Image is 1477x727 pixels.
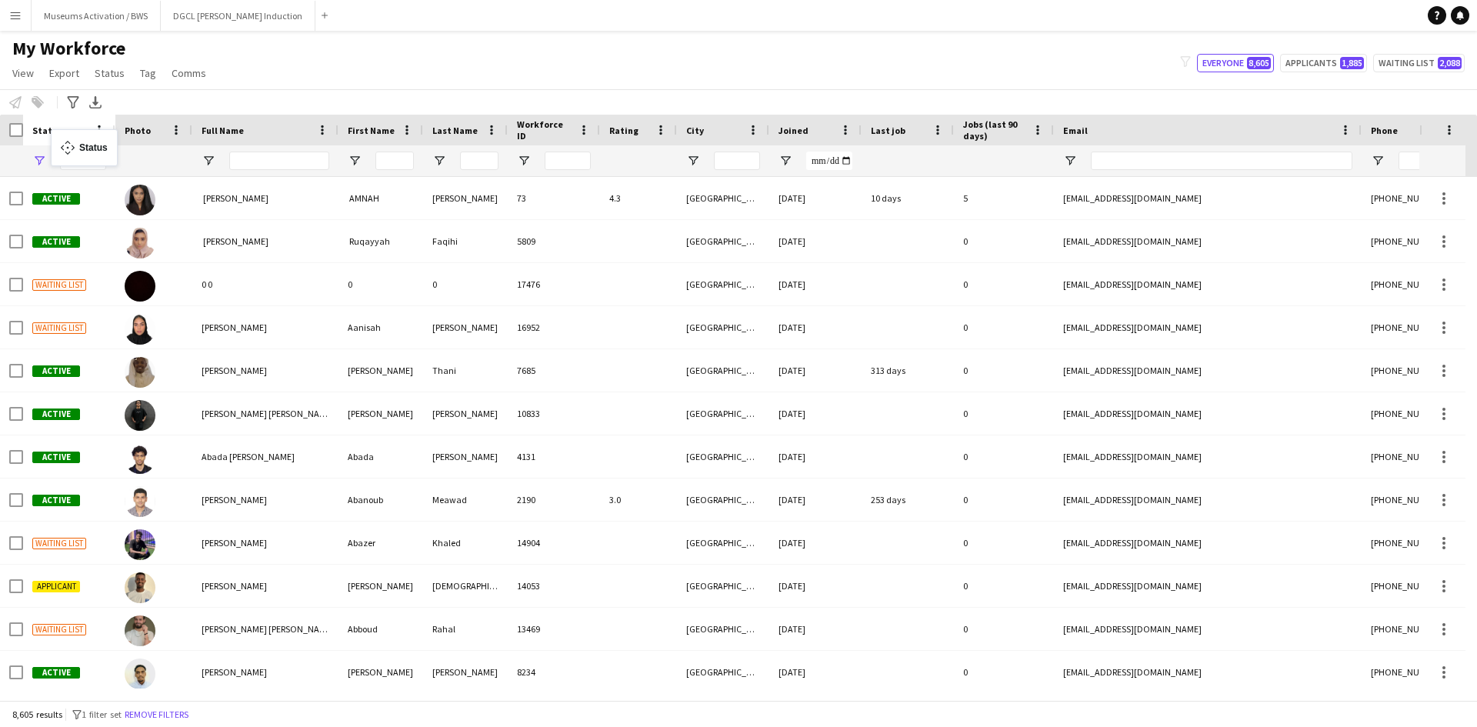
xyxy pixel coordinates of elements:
button: Museums Activation / BWS [32,1,161,31]
span: [PERSON_NAME] [202,537,267,549]
div: [EMAIL_ADDRESS][DOMAIN_NAME] [1054,306,1362,348]
span: Phone [1371,125,1398,136]
img: Abd Alhafeiz Osman [125,659,155,689]
img: Aayan Aamir [125,400,155,431]
input: Full Name Filter Input [229,152,329,170]
div: 253 days [862,479,954,521]
div: [DATE] [769,263,862,305]
span: [PERSON_NAME] [202,580,267,592]
div: ‏ AMNAH [338,177,423,219]
div: Meawad [423,479,508,521]
div: Khaled [423,522,508,564]
div: Abazer [338,522,423,564]
div: [GEOGRAPHIC_DATA] [677,435,769,478]
div: [EMAIL_ADDRESS][DOMAIN_NAME] [1054,392,1362,435]
button: Open Filter Menu [1371,154,1385,168]
div: 5 [954,177,1054,219]
span: Jobs (last 90 days) [963,118,1026,142]
button: Open Filter Menu [686,154,700,168]
div: ‏[PERSON_NAME] [423,435,508,478]
span: Email [1063,125,1088,136]
button: Open Filter Menu [202,154,215,168]
span: Status [32,125,62,136]
div: [GEOGRAPHIC_DATA] [677,565,769,607]
div: 16952 [508,306,600,348]
div: [GEOGRAPHIC_DATA] [677,177,769,219]
span: ‏ [PERSON_NAME] [202,192,268,204]
button: Waiting list2,088 [1373,54,1465,72]
span: Active [32,365,80,377]
input: Last Name Filter Input [460,152,498,170]
span: Active [32,409,80,420]
span: Last Name [432,125,478,136]
div: Aanisah [338,306,423,348]
div: 4131 [508,435,600,478]
a: Tag [134,63,162,83]
span: Full Name [202,125,244,136]
div: [GEOGRAPHIC_DATA] [677,220,769,262]
div: 0 [954,651,1054,693]
span: City [686,125,704,136]
div: 0 [954,479,1054,521]
button: Remove filters [122,706,192,723]
div: [DATE] [769,220,862,262]
span: ‏ [PERSON_NAME] [202,235,268,247]
div: [PERSON_NAME] [423,306,508,348]
button: Open Filter Menu [32,154,46,168]
button: Open Filter Menu [432,154,446,168]
img: Abazer Khaled [125,529,155,560]
span: Photo [125,125,151,136]
div: [DATE] [769,608,862,650]
span: [PERSON_NAME] [202,365,267,376]
div: [GEOGRAPHIC_DATA] [677,479,769,521]
span: Waiting list [32,624,86,635]
div: [GEOGRAPHIC_DATA] [677,392,769,435]
div: [DATE] [769,392,862,435]
input: City Filter Input [714,152,760,170]
img: Abboud Rahal [125,615,155,646]
div: ‏Abada [338,435,423,478]
div: 10833 [508,392,600,435]
img: Aanisah Schroeder [125,314,155,345]
span: 2,088 [1438,57,1462,69]
div: [EMAIL_ADDRESS][DOMAIN_NAME] [1054,651,1362,693]
div: 13469 [508,608,600,650]
a: View [6,63,40,83]
div: 14053 [508,565,600,607]
div: [EMAIL_ADDRESS][DOMAIN_NAME] [1054,522,1362,564]
app-action-btn: Export XLSX [86,93,105,112]
div: [EMAIL_ADDRESS][DOMAIN_NAME] [1054,263,1362,305]
div: [DATE] [769,306,862,348]
span: Active [32,236,80,248]
span: Comms [172,66,206,80]
button: Open Filter Menu [1063,154,1077,168]
div: 0 [954,392,1054,435]
div: 0 [954,306,1054,348]
span: [PERSON_NAME] [PERSON_NAME] [202,408,334,419]
div: [DEMOGRAPHIC_DATA][PERSON_NAME] [423,565,508,607]
div: [EMAIL_ADDRESS][DOMAIN_NAME] [1054,349,1362,392]
span: Tag [140,66,156,80]
div: [GEOGRAPHIC_DATA] [677,306,769,348]
div: Thani [423,349,508,392]
span: ‏Abada ‏[PERSON_NAME] [202,451,295,462]
div: [DATE] [769,177,862,219]
span: Status [95,66,125,80]
div: Rahal [423,608,508,650]
div: [EMAIL_ADDRESS][DOMAIN_NAME] [1054,435,1362,478]
span: First Name [348,125,395,136]
div: [GEOGRAPHIC_DATA] [677,263,769,305]
button: Applicants1,885 [1280,54,1367,72]
button: Open Filter Menu [348,154,362,168]
div: 0 [954,263,1054,305]
div: [DATE] [769,565,862,607]
span: View [12,66,34,80]
img: 0 0 [125,271,155,302]
div: 10 days [862,177,954,219]
div: 3.0 [600,479,677,521]
div: [GEOGRAPHIC_DATA] [677,349,769,392]
div: Status [79,129,108,166]
div: [DATE] [769,479,862,521]
button: Open Filter Menu [779,154,792,168]
a: Status [88,63,131,83]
